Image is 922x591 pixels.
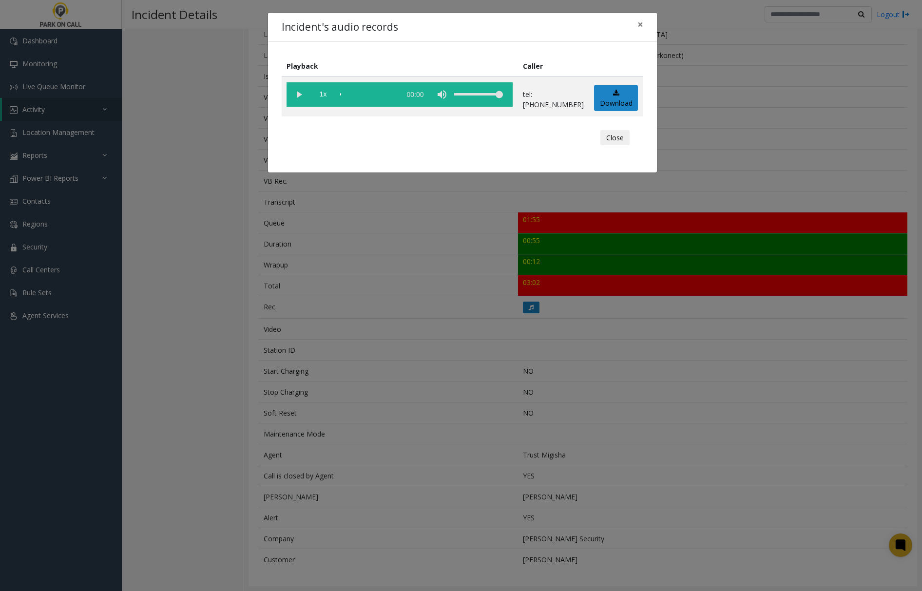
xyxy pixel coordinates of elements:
button: Close [600,130,630,146]
h4: Incident's audio records [282,19,398,35]
a: Download [594,85,638,112]
button: Close [631,13,650,37]
span: playback speed button [311,82,335,107]
div: scrub bar [340,82,396,107]
div: volume level [454,82,503,107]
th: Playback [282,56,518,76]
th: Caller [518,56,589,76]
span: × [637,18,643,31]
p: tel:[PHONE_NUMBER] [523,89,584,110]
